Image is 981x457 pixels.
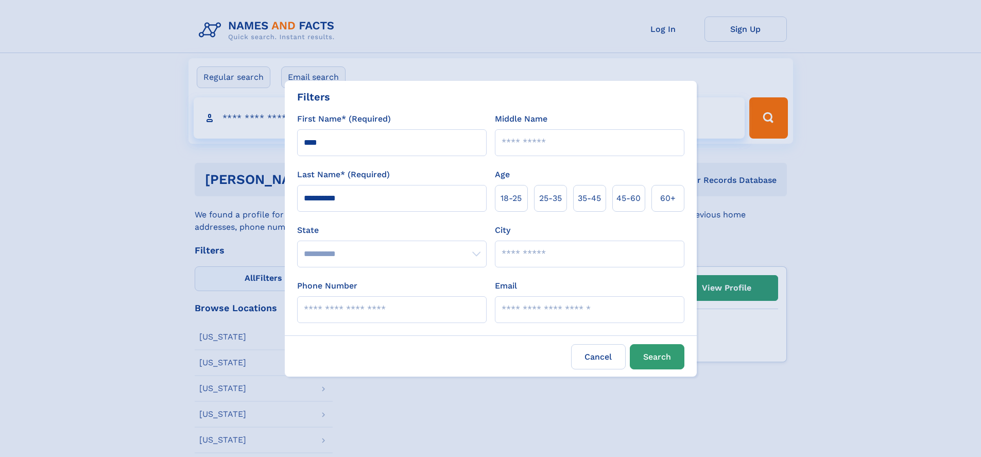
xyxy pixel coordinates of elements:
[616,192,641,205] span: 45‑60
[539,192,562,205] span: 25‑35
[571,344,626,369] label: Cancel
[495,224,510,236] label: City
[297,168,390,181] label: Last Name* (Required)
[495,168,510,181] label: Age
[297,280,357,292] label: Phone Number
[297,113,391,125] label: First Name* (Required)
[501,192,522,205] span: 18‑25
[297,89,330,105] div: Filters
[630,344,684,369] button: Search
[578,192,601,205] span: 35‑45
[660,192,676,205] span: 60+
[495,280,517,292] label: Email
[495,113,547,125] label: Middle Name
[297,224,487,236] label: State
